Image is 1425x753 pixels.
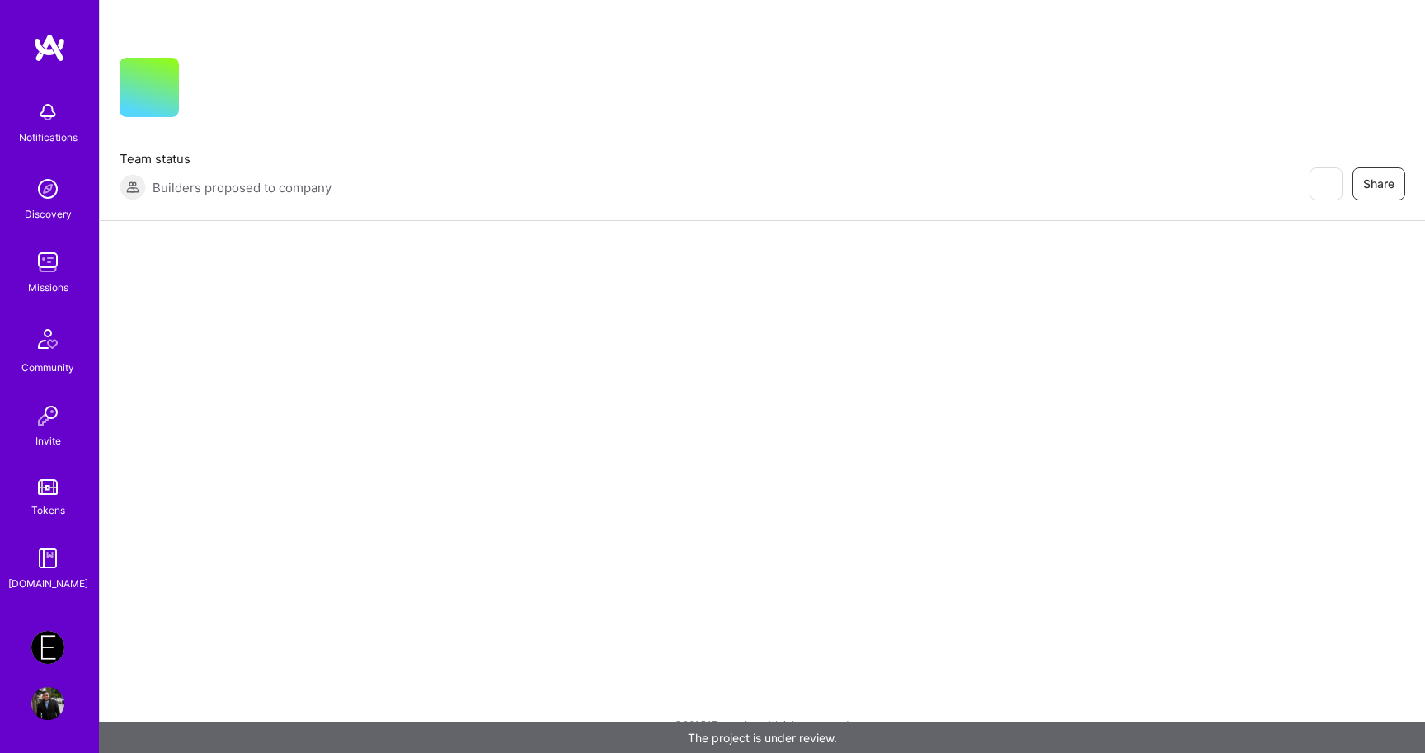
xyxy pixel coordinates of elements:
[35,432,61,449] div: Invite
[199,84,212,97] i: icon CompanyGray
[27,631,68,664] a: Endeavor: Data Team- 3338DES275
[25,205,72,223] div: Discovery
[28,279,68,296] div: Missions
[153,179,332,196] span: Builders proposed to company
[31,172,64,205] img: discovery
[31,501,65,519] div: Tokens
[31,96,64,129] img: bell
[31,687,64,720] img: User Avatar
[31,542,64,575] img: guide book
[99,722,1425,753] div: The project is under review.
[120,150,332,167] span: Team status
[21,359,74,376] div: Community
[120,174,146,200] img: Builders proposed to company
[27,687,68,720] a: User Avatar
[1352,167,1405,200] button: Share
[1363,176,1394,192] span: Share
[19,129,78,146] div: Notifications
[31,399,64,432] img: Invite
[8,575,88,592] div: [DOMAIN_NAME]
[38,479,58,495] img: tokens
[28,319,68,359] img: Community
[31,631,64,664] img: Endeavor: Data Team- 3338DES275
[1319,177,1332,191] i: icon EyeClosed
[33,33,66,63] img: logo
[31,246,64,279] img: teamwork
